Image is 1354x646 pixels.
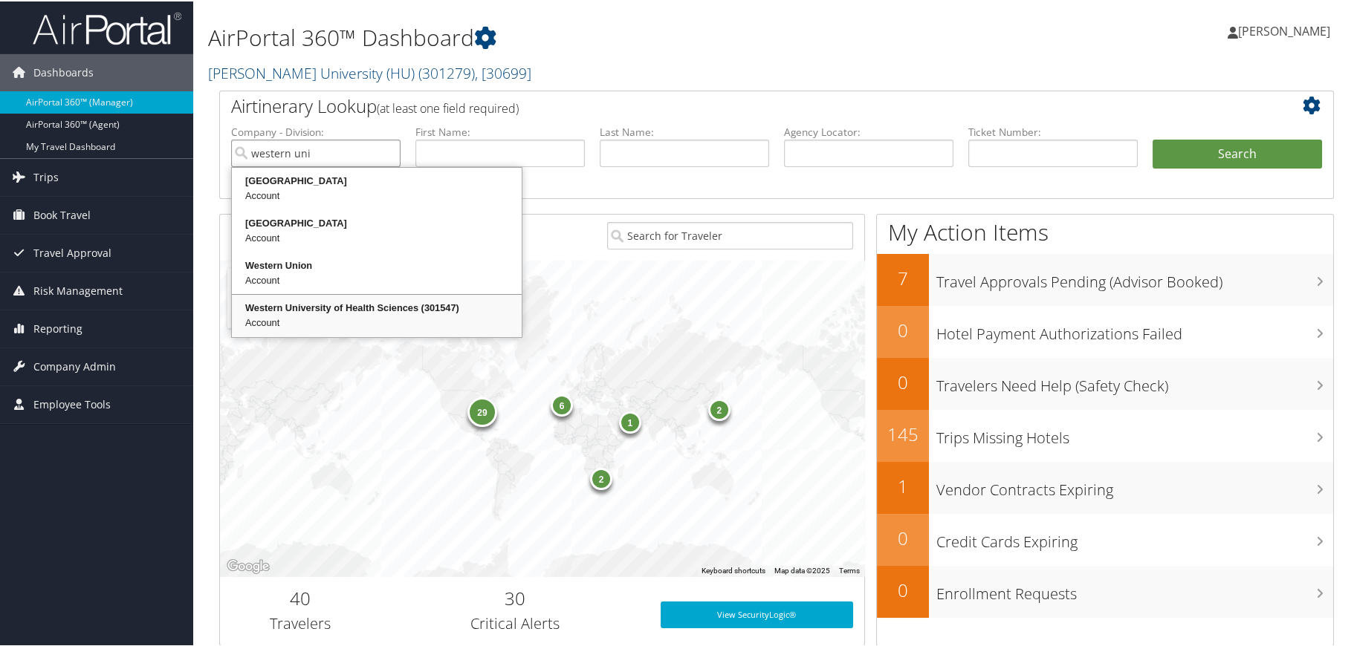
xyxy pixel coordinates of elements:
a: View SecurityLogic® [661,600,853,627]
h3: Travel Approvals Pending (Advisor Booked) [936,263,1333,291]
h2: 0 [877,576,929,601]
a: [PERSON_NAME] [1228,7,1345,52]
div: 2 [708,397,731,420]
a: 145Trips Missing Hotels [877,408,1333,460]
h2: 0 [877,524,929,549]
div: 1 [619,409,641,431]
div: Account [234,272,519,287]
h2: 145 [877,420,929,446]
h2: 7 [877,264,929,290]
img: Google [224,555,273,575]
label: Last Name: [600,123,769,138]
h2: 30 [392,584,638,610]
h3: Travelers Need Help (Safety Check) [936,367,1333,395]
span: Employee Tools [33,385,111,422]
span: Trips [33,157,59,195]
button: Zoom in [227,267,257,296]
a: 0Credit Cards Expiring [877,512,1333,564]
a: Open this area in Google Maps (opens a new window) [224,555,273,575]
span: Book Travel [33,195,91,232]
span: Risk Management [33,271,123,308]
h3: Vendor Contracts Expiring [936,471,1333,499]
span: (at least one field required) [377,99,519,115]
h3: Travelers [231,612,370,633]
label: Agency Locator: [784,123,953,138]
a: 1Vendor Contracts Expiring [877,460,1333,512]
h2: Airtinerary Lookup [231,92,1229,117]
h1: AirPortal 360™ Dashboard [208,21,966,52]
a: 0Enrollment Requests [877,564,1333,616]
div: Western University of Health Sciences (301547) [234,299,519,314]
h2: 0 [877,316,929,342]
span: Map data ©2025 [774,565,830,573]
button: Keyboard shortcuts [702,564,765,575]
span: Company Admin [33,347,116,384]
h3: Critical Alerts [392,612,638,633]
a: 0Travelers Need Help (Safety Check) [877,356,1333,408]
h2: 0 [877,368,929,394]
h3: Trips Missing Hotels [936,419,1333,447]
div: [GEOGRAPHIC_DATA] [234,172,519,187]
span: ( 301279 ) [418,62,475,82]
button: Search [1153,138,1322,168]
div: 29 [467,396,497,425]
a: Terms (opens in new tab) [839,565,860,573]
label: Company - Division: [231,123,401,138]
h3: Enrollment Requests [936,575,1333,603]
a: 7Travel Approvals Pending (Advisor Booked) [877,252,1333,304]
span: Dashboards [33,53,94,90]
span: [PERSON_NAME] [1238,22,1330,38]
span: Travel Approval [33,233,111,270]
div: Account [234,229,519,244]
div: 6 [551,393,573,415]
h3: Credit Cards Expiring [936,523,1333,551]
a: [PERSON_NAME] University (HU) [208,62,531,82]
span: , [ 30699 ] [475,62,531,82]
label: First Name: [415,123,585,138]
div: Western Union [234,257,519,272]
label: Ticket Number: [968,123,1138,138]
div: Account [234,187,519,202]
div: [GEOGRAPHIC_DATA] [234,215,519,229]
a: 0Hotel Payment Authorizations Failed [877,304,1333,356]
h1: My Action Items [877,215,1333,247]
div: Account [234,314,519,329]
h2: 40 [231,584,370,610]
button: Zoom out [227,297,257,327]
h3: Hotel Payment Authorizations Failed [936,315,1333,343]
span: Reporting [33,309,82,346]
h2: 1 [877,472,929,497]
img: airportal-logo.png [33,10,181,45]
div: 2 [591,466,613,488]
input: Search for Traveler [607,221,853,248]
